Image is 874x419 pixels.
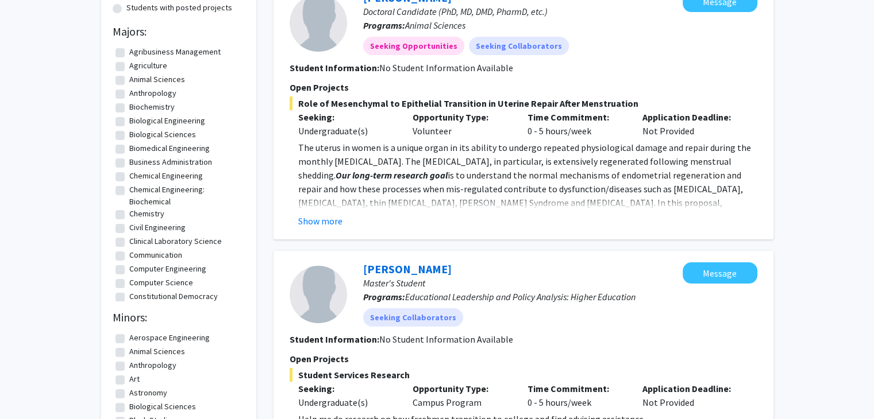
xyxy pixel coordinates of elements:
[642,110,740,124] p: Application Deadline:
[290,333,379,345] b: Student Information:
[298,141,757,251] p: The uterus in women is a unique organ in its ability to undergo repeated physiological damage and...
[683,262,757,284] button: Message Evan White
[129,263,206,275] label: Computer Engineering
[404,110,519,138] div: Volunteer
[129,222,186,234] label: Civil Engineering
[129,387,167,399] label: Astronomy
[129,249,182,261] label: Communication
[129,373,140,385] label: Art
[129,87,176,99] label: Anthropology
[290,368,757,382] span: Student Services Research
[129,359,176,371] label: Anthropology
[363,277,425,289] span: Master's Student
[9,367,49,410] iframe: Chat
[379,333,513,345] span: No Student Information Available
[298,110,396,124] p: Seeking:
[469,37,569,55] mat-chip: Seeking Collaborators
[363,308,463,327] mat-chip: Seeking Collaborators
[634,110,749,138] div: Not Provided
[363,291,405,302] b: Programs:
[129,115,205,127] label: Biological Engineering
[413,110,510,124] p: Opportunity Type:
[113,25,245,38] h2: Majors:
[528,110,625,124] p: Time Commitment:
[298,382,396,395] p: Seeking:
[290,353,349,364] span: Open Projects
[129,184,242,208] label: Chemical Engineering: Biochemical
[290,96,757,110] span: Role of Mesenchymal to Epithelial Transition in Uterine Repair After Menstruation
[298,124,396,138] div: Undergraduate(s)
[519,382,634,409] div: 0 - 5 hours/week
[298,214,342,228] button: Show more
[126,2,232,14] label: Students with posted projects
[363,20,405,31] b: Programs:
[129,235,222,247] label: Clinical Laboratory Science
[129,60,167,72] label: Agriculture
[129,101,175,113] label: Biochemistry
[336,169,448,181] em: Our long-term research goal
[413,382,510,395] p: Opportunity Type:
[363,37,464,55] mat-chip: Seeking Opportunities
[642,382,740,395] p: Application Deadline:
[129,401,196,413] label: Biological Sciences
[129,142,210,154] label: Biomedical Engineering
[129,46,221,58] label: Agribusiness Management
[129,290,218,302] label: Constitutional Democracy
[129,346,185,358] label: Animal Sciences
[405,291,636,302] span: Educational Leadership and Policy Analysis: Higher Education
[129,332,210,344] label: Aerospace Engineering
[363,6,548,17] span: Doctoral Candidate (PhD, MD, DMD, PharmD, etc.)
[519,110,634,138] div: 0 - 5 hours/week
[129,129,196,141] label: Biological Sciences
[129,277,193,289] label: Computer Science
[528,382,625,395] p: Time Commitment:
[405,20,465,31] span: Animal Sciences
[129,170,203,182] label: Chemical Engineering
[129,208,164,220] label: Chemistry
[113,311,245,324] h2: Minors:
[290,82,349,93] span: Open Projects
[298,395,396,409] div: Undergraduate(s)
[404,382,519,409] div: Campus Program
[290,62,379,73] b: Student Information:
[634,382,749,409] div: Not Provided
[363,262,452,276] a: [PERSON_NAME]
[379,62,513,73] span: No Student Information Available
[129,156,212,168] label: Business Administration
[129,73,185,86] label: Animal Sciences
